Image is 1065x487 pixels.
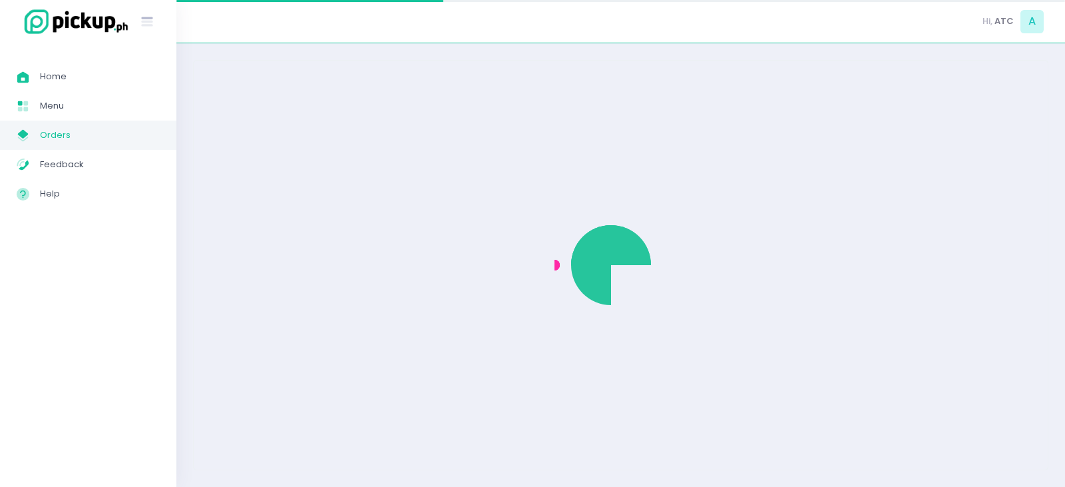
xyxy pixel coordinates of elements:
[40,185,160,203] span: Help
[40,156,160,173] span: Feedback
[40,97,160,115] span: Menu
[40,68,160,85] span: Home
[994,15,1014,28] span: ATC
[17,7,130,36] img: logo
[982,15,992,28] span: Hi,
[40,127,160,144] span: Orders
[1020,10,1044,33] span: A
